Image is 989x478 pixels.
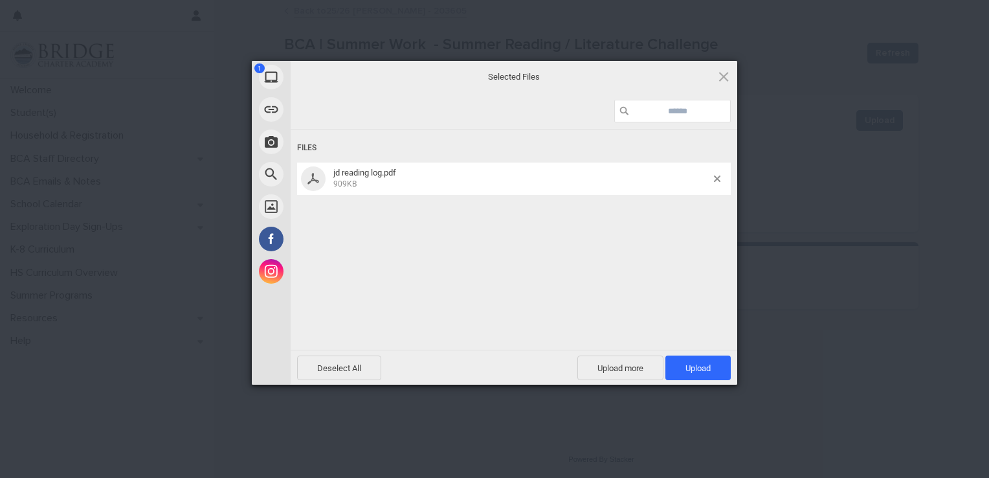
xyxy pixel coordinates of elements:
span: 1 [254,63,265,73]
div: Unsplash [252,190,407,223]
div: Web Search [252,158,407,190]
span: Upload [685,363,711,373]
span: Selected Files [384,71,643,83]
span: jd reading log.pdf [333,168,396,177]
span: Click here or hit ESC to close picker [717,69,731,84]
div: Link (URL) [252,93,407,126]
span: 909KB [333,179,357,188]
div: Take Photo [252,126,407,158]
div: Facebook [252,223,407,255]
span: Deselect All [297,356,381,380]
div: My Device [252,61,407,93]
span: jd reading log.pdf [329,168,714,189]
div: Files [297,136,731,160]
span: Upload [665,356,731,380]
div: Instagram [252,255,407,288]
span: Upload more [577,356,663,380]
